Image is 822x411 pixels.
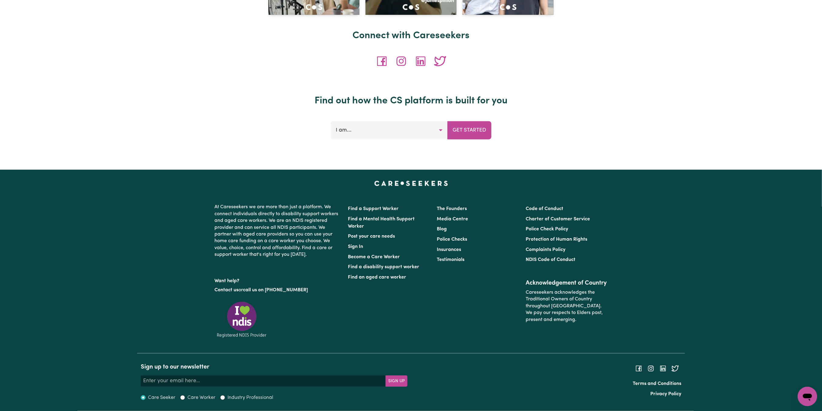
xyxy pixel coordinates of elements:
a: Connect with Careseekers on Instagram [392,58,411,63]
a: Follow Careseekers on Facebook [635,366,642,371]
a: Charter of Customer Service [526,217,590,222]
label: Care Seeker [148,394,175,401]
a: Code of Conduct [526,206,564,211]
p: or [214,284,341,296]
h2: Sign up to our newsletter [141,363,407,371]
a: call us on [PHONE_NUMBER] [243,288,308,292]
a: Testimonials [437,257,464,262]
a: The Founders [437,206,467,211]
a: Connect with Careseekers on Facebook [372,58,392,63]
a: Terms and Conditions [633,381,681,386]
input: Enter your email here... [141,376,386,386]
p: At Careseekers we are more than just a platform. We connect individuals directly to disability su... [214,201,341,260]
a: Connect with Careseekers on Twitter [430,58,450,63]
iframe: Button to launch messaging window [798,387,817,406]
p: Want help? [214,275,341,284]
h2: Connect with Careseekers [214,30,608,42]
a: Connect with Careseekers on LinkedIn [411,58,430,63]
a: Find a disability support worker [348,265,419,269]
a: Become a Care Worker [348,255,400,259]
h2: Acknowledgement of Country [526,279,608,287]
button: Subscribe [386,376,407,386]
a: Privacy Policy [650,392,681,396]
a: Find a Support Worker [348,206,399,211]
a: Careseekers home page [374,181,448,185]
a: Police Check Policy [526,227,568,232]
a: Media Centre [437,217,468,222]
a: Insurances [437,247,461,252]
a: Follow Careseekers on LinkedIn [659,366,667,371]
a: Find a Mental Health Support Worker [348,217,415,229]
a: Sign In [348,244,363,249]
a: Find an aged care worker [348,275,406,280]
h2: Find out how the CS platform is built for you [214,95,608,107]
label: Care Worker [187,394,215,401]
a: Police Checks [437,237,467,242]
a: Follow Careseekers on Instagram [647,366,655,371]
a: Complaints Policy [526,247,566,252]
a: Protection of Human Rights [526,237,588,242]
button: I am... [331,121,448,139]
label: Industry Professional [227,394,273,401]
a: Post your care needs [348,234,395,239]
a: Blog [437,227,447,232]
a: NDIS Code of Conduct [526,257,576,262]
p: Careseekers acknowledges the Traditional Owners of Country throughout [GEOGRAPHIC_DATA]. We pay o... [526,287,608,326]
a: Follow Careseekers on Twitter [672,366,679,371]
img: Registered NDIS provider [214,301,269,339]
a: Contact us [214,288,238,292]
button: Get Started [447,121,491,139]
